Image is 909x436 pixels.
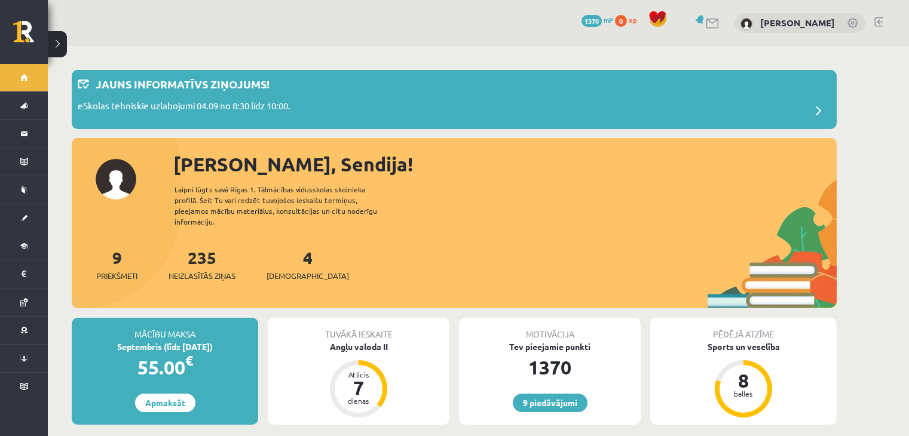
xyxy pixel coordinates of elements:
span: xp [629,15,636,24]
div: Sports un veselība [650,340,837,353]
div: Tuvākā ieskaite [268,318,449,340]
div: [PERSON_NAME], Sendija! [173,150,837,179]
div: Septembris (līdz [DATE]) [72,340,258,353]
span: 0 [615,15,627,27]
span: [DEMOGRAPHIC_DATA] [267,270,349,282]
p: eSkolas tehniskie uzlabojumi 04.09 no 8:30 līdz 10:00. [78,99,290,116]
a: Rīgas 1. Tālmācības vidusskola [13,21,48,51]
div: 7 [341,378,377,397]
p: Jauns informatīvs ziņojums! [96,76,270,92]
div: balles [726,390,761,397]
span: € [185,352,193,369]
a: 4[DEMOGRAPHIC_DATA] [267,247,349,282]
span: Neizlasītās ziņas [169,270,235,282]
a: 9 piedāvājumi [513,394,587,412]
div: dienas [341,397,377,404]
div: Laipni lūgts savā Rīgas 1. Tālmācības vidusskolas skolnieka profilā. Šeit Tu vari redzēt tuvojošo... [175,184,398,227]
a: 1370 mP [581,15,613,24]
div: Motivācija [459,318,641,340]
div: 1370 [459,353,641,382]
div: 8 [726,371,761,390]
a: [PERSON_NAME] [760,17,835,29]
a: Angļu valoda II Atlicis 7 dienas [268,340,449,419]
a: 235Neizlasītās ziņas [169,247,235,282]
span: Priekšmeti [96,270,137,282]
a: 0 xp [615,15,642,24]
div: Tev pieejamie punkti [459,340,641,353]
a: Jauns informatīvs ziņojums! eSkolas tehniskie uzlabojumi 04.09 no 8:30 līdz 10:00. [78,76,831,123]
div: Angļu valoda II [268,340,449,353]
div: Atlicis [341,371,377,378]
div: Mācību maksa [72,318,258,340]
img: Sendija Zeltmate [740,18,752,30]
span: 1370 [581,15,602,27]
a: Sports un veselība 8 balles [650,340,837,419]
a: Apmaksāt [135,394,195,412]
div: 55.00 [72,353,258,382]
a: 9Priekšmeti [96,247,137,282]
div: Pēdējā atzīme [650,318,837,340]
span: mP [604,15,613,24]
